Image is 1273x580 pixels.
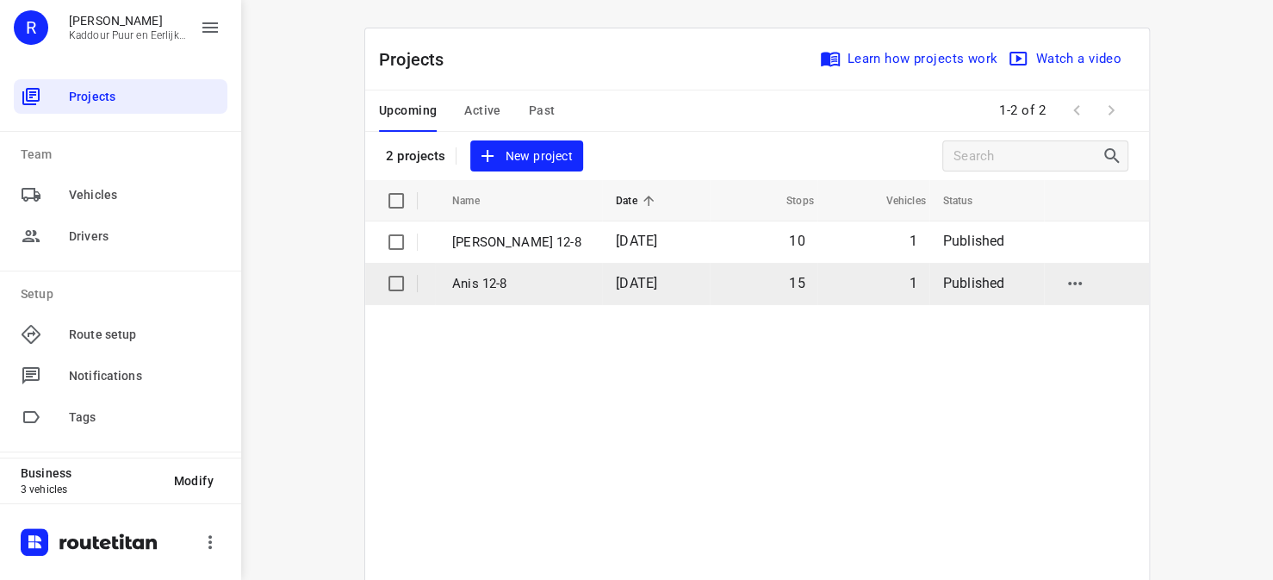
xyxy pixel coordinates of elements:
[69,326,220,344] span: Route setup
[452,274,590,294] p: Anis 12-8
[909,233,916,249] span: 1
[943,190,996,211] span: Status
[69,88,220,106] span: Projects
[452,233,590,253] p: [PERSON_NAME] 12-8
[616,275,657,291] span: [DATE]
[1094,93,1128,128] span: Next Page
[616,233,657,249] span: [DATE]
[864,190,926,211] span: Vehicles
[69,228,220,246] span: Drivers
[174,474,214,488] span: Modify
[21,146,227,164] p: Team
[160,465,227,496] button: Modify
[14,219,227,253] div: Drivers
[14,359,227,393] div: Notifications
[1102,146,1127,166] div: Search
[616,190,660,211] span: Date
[379,100,437,122] span: Upcoming
[69,186,220,204] span: Vehicles
[943,233,1005,249] span: Published
[464,100,500,122] span: Active
[14,79,227,114] div: Projects
[764,190,814,211] span: Stops
[14,10,48,45] div: R
[69,367,220,385] span: Notifications
[789,233,804,249] span: 10
[21,466,160,480] p: Business
[21,285,227,303] p: Setup
[14,400,227,434] div: Tags
[386,148,445,164] p: 2 projects
[21,483,160,496] p: 3 vehicles
[953,143,1102,170] input: Search projects
[1059,93,1094,128] span: Previous Page
[909,275,916,291] span: 1
[69,29,186,41] p: Kaddour Puur en Eerlijk Vlees B.V.
[470,140,582,172] button: New project
[69,14,186,28] p: Rachid Kaddour
[992,92,1053,129] span: 1-2 of 2
[789,275,804,291] span: 15
[481,146,572,167] span: New project
[943,275,1005,291] span: Published
[14,317,227,352] div: Route setup
[379,47,458,72] p: Projects
[452,190,502,211] span: Name
[14,178,227,212] div: Vehicles
[69,408,220,427] span: Tags
[529,100,556,122] span: Past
